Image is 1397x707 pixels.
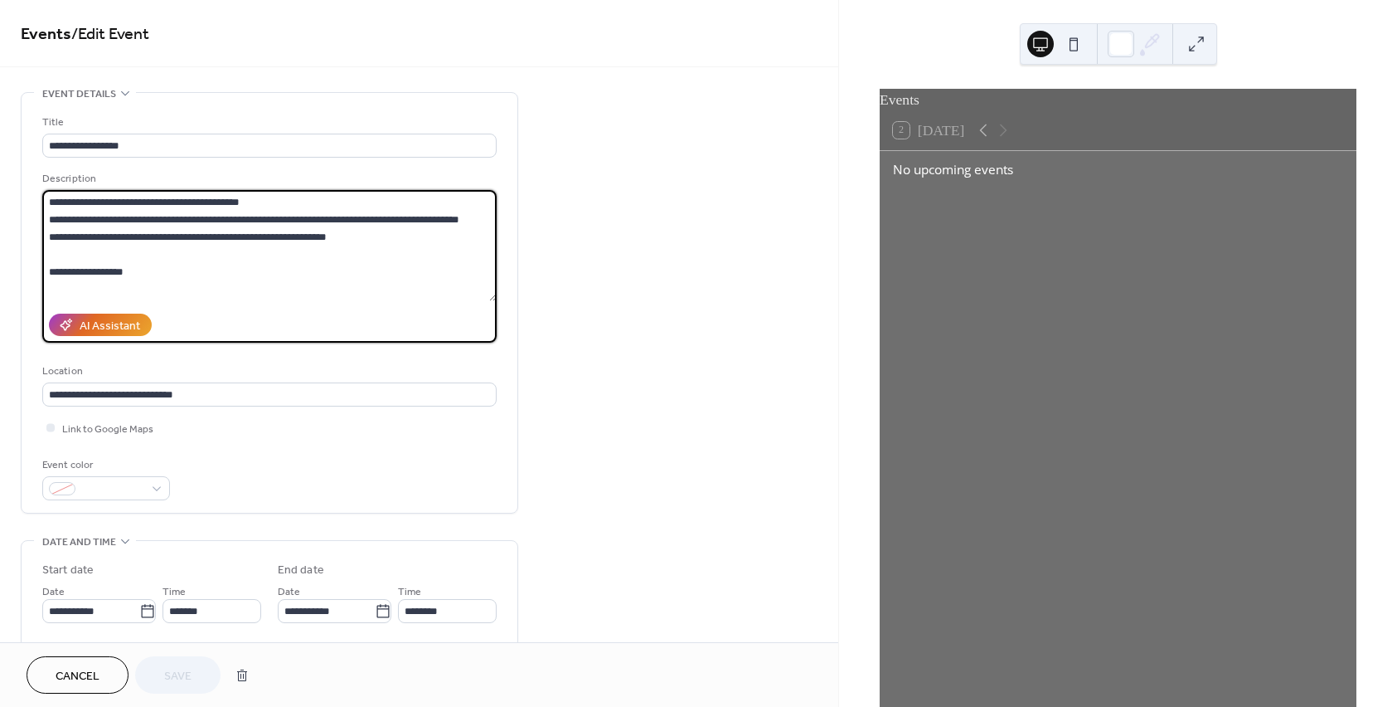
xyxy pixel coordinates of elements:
span: Date [42,583,65,601]
div: No upcoming events [893,161,1343,178]
div: Events [880,89,1356,110]
a: Events [21,18,71,51]
div: Event color [42,456,167,474]
button: Cancel [27,656,129,694]
span: Time [398,583,421,601]
span: Date and time [42,534,116,551]
span: Link to Google Maps [62,421,153,438]
button: AI Assistant [49,314,152,336]
span: Time [162,583,186,601]
span: Date [278,583,300,601]
span: Event details [42,85,116,103]
div: AI Assistant [80,318,140,335]
div: Location [42,363,493,380]
div: End date [278,562,324,579]
div: Start date [42,562,94,579]
div: Description [42,170,493,188]
span: / Edit Event [71,18,149,51]
span: Cancel [56,668,99,685]
div: Title [42,114,493,131]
